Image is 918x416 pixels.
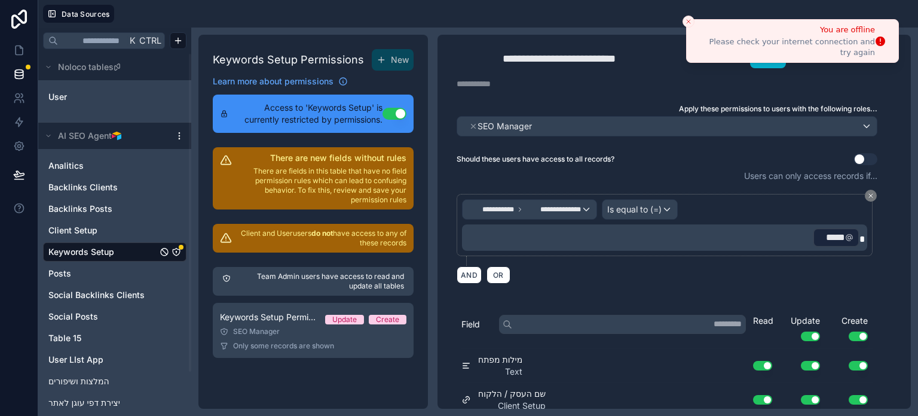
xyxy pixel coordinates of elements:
[48,397,120,409] span: יצירת דפי עוגן לאתר
[43,307,186,326] div: Social Posts
[48,332,81,344] span: Table 15
[457,266,482,284] button: AND
[683,16,694,28] button: Close toast
[696,37,875,58] div: Please check your internet connection and try again
[48,160,84,172] span: Analitics
[48,289,157,301] a: Social Backlinks Clients
[58,130,112,142] span: AI SEO Agent
[48,224,97,236] span: Client Setup
[43,59,179,75] button: Noloco tables
[48,332,157,344] a: Table 15
[48,203,112,215] span: Backlinks Posts
[48,91,145,103] a: User
[48,311,157,323] a: Social Posts
[213,75,348,87] a: Learn more about permissions
[43,221,186,240] div: Client Setup
[220,327,406,336] div: SEO Manager
[48,354,157,366] a: User LIst App
[237,152,406,164] h2: There are new fields without rules
[43,87,186,107] div: User
[48,397,157,409] a: יצירת דפי עוגן לאתר
[48,203,157,215] a: Backlinks Posts
[233,102,382,126] span: Access to 'Keywords Setup' is currently restricted by permissions.
[48,289,145,301] span: Social Backlinks Clients
[486,266,510,284] button: OR
[48,311,98,323] span: Social Posts
[43,393,186,412] div: יצירת דפי עוגן לאתר
[457,104,877,114] label: Apply these permissions to users with the following roles...
[43,286,186,305] div: Social Backlinks Clients
[48,268,71,280] span: Posts
[58,61,114,73] span: Noloco tables
[457,170,877,182] p: Users can only access records if...
[48,181,157,193] a: Backlinks Clients
[457,154,614,164] label: Should these users have access to all records?
[696,24,875,36] div: You are offline
[602,199,678,220] button: Is equal to (=)
[48,354,103,366] span: User LIst App
[376,315,399,324] div: Create
[332,315,357,324] div: Update
[825,315,873,341] div: Create
[43,264,186,283] div: Posts
[478,388,546,400] span: שם העסק / הלקוח
[607,204,662,215] span: Is equal to (=)
[43,127,170,144] button: Airtable LogoAI SEO Agent
[753,315,777,327] div: Read
[43,329,186,348] div: Table 15
[138,33,163,48] span: Ctrl
[43,5,114,23] button: Data Sources
[461,318,480,330] span: Field
[112,131,121,141] img: Airtable Logo
[478,400,546,412] span: Client Setup
[43,199,186,218] div: Backlinks Posts
[237,166,406,205] p: There are fields in this table that have no field permission rules which can lead to confusing be...
[457,116,877,136] button: SEO Manager
[237,229,406,248] p: Client and User users have access to any of these records
[48,246,114,258] span: Keywords Setup
[777,315,825,341] div: Update
[43,372,186,391] div: המלצות ושיפורים
[43,156,186,175] div: Analitics
[491,271,506,280] span: OR
[128,37,137,45] span: K
[48,375,109,387] span: המלצות ושיפורים
[391,54,409,66] span: New
[235,272,404,291] p: Team Admin users have access to read and update all tables
[220,311,316,323] span: Keywords Setup Permission 1
[48,246,157,258] a: Keywords Setup
[43,178,186,197] div: Backlinks Clients
[62,10,110,19] span: Data Sources
[233,341,334,351] span: Only some records are shown
[311,229,333,238] strong: do not
[48,160,157,172] a: Analitics
[43,350,186,369] div: User LIst App
[48,181,118,193] span: Backlinks Clients
[372,49,414,71] button: New
[48,268,157,280] a: Posts
[43,242,186,262] div: Keywords Setup
[48,91,67,103] span: User
[478,120,532,132] span: SEO Manager
[478,354,522,366] span: מילות מפתח
[213,75,333,87] span: Learn more about permissions
[48,375,157,387] a: המלצות ושיפורים
[48,224,157,236] a: Client Setup
[213,303,414,358] a: Keywords Setup Permission 1UpdateCreateSEO ManagerOnly some records are shown
[213,51,364,68] h1: Keywords Setup Permissions
[478,366,522,378] span: Text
